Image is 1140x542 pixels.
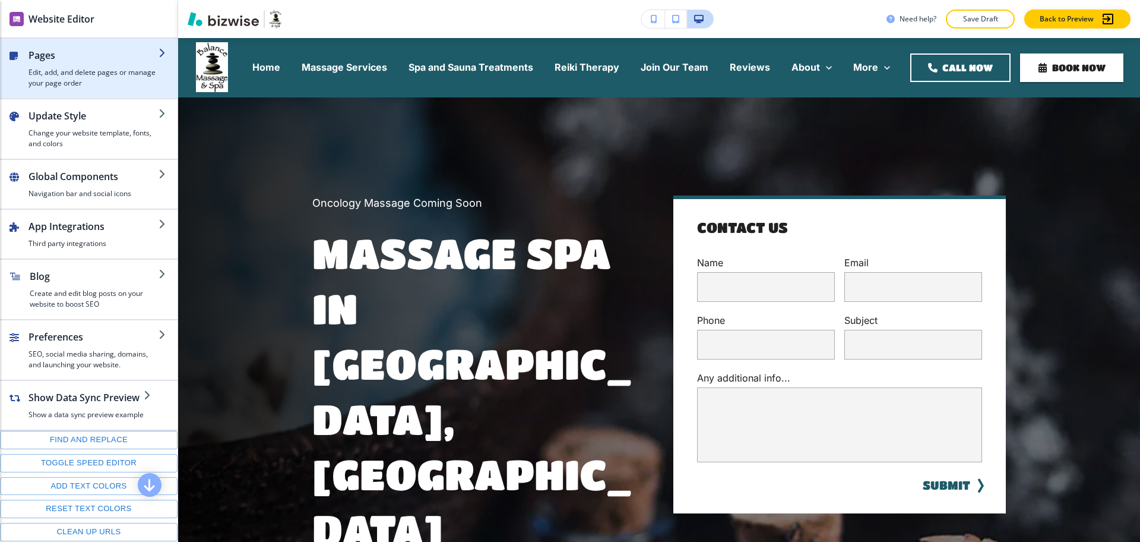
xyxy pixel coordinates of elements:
h4: Show a data sync preview example [28,409,144,420]
p: Reviews [730,61,770,74]
button: Book Now [1020,53,1123,82]
img: Balance Massage and Spa [196,42,228,92]
p: Spa and Sauna Treatments [408,61,533,74]
h4: Third party integrations [28,238,159,249]
h4: SEO, social media sharing, domains, and launching your website. [28,349,159,370]
p: Join Our Team [641,61,708,74]
h2: Update Style [28,109,159,123]
h2: App Integrations [28,219,159,234]
p: Massage Services [302,61,387,74]
h4: Change your website template, fonts, and colors [28,128,159,149]
p: Email [844,256,982,270]
h3: Need help? [900,14,936,24]
p: Oncology Massage Coming Soon [312,196,645,211]
h2: Preferences [28,330,159,344]
h4: Edit, add, and delete pages or manage your page order [28,67,159,89]
p: Name [697,256,835,270]
p: Phone [697,314,835,327]
button: Save Draft [946,10,1015,29]
img: editor icon [9,12,24,26]
a: Call Now [910,53,1011,82]
p: Any additional info... [697,371,982,385]
p: About [791,61,820,74]
p: Subject [844,314,982,327]
h4: Navigation bar and social icons [28,188,159,199]
h2: Global Components [28,169,159,184]
button: SUBMIT [923,477,970,494]
h2: Pages [28,48,159,62]
h2: Show Data Sync Preview [28,390,144,405]
img: Bizwise Logo [188,12,259,26]
p: Save Draft [961,14,999,24]
p: Reiki Therapy [555,61,619,74]
h2: Blog [30,269,159,283]
button: Back to Preview [1024,10,1130,29]
p: More [853,61,878,74]
h4: Create and edit blog posts on your website to boost SEO [30,288,159,310]
img: Your Logo [270,10,281,29]
h2: Website Editor [28,12,94,26]
h4: Contact Us [697,218,788,237]
p: Back to Preview [1040,14,1094,24]
p: Home [252,61,280,74]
